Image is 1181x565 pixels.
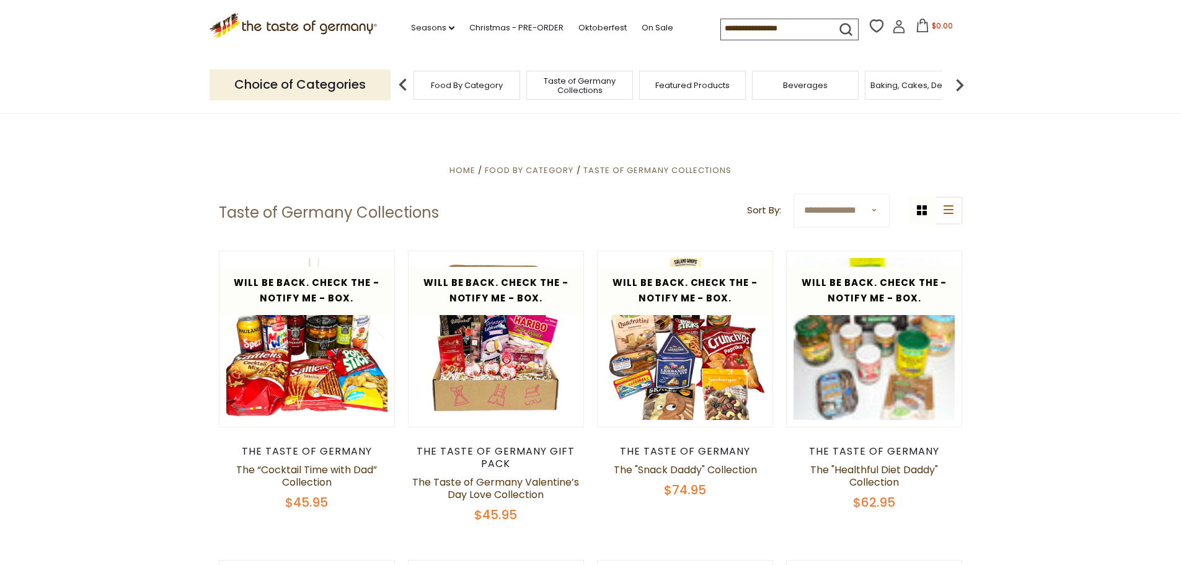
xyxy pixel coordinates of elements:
[908,19,961,37] button: $0.00
[469,21,564,35] a: Christmas - PRE-ORDER
[285,494,328,511] span: $45.95
[409,251,584,427] img: The Taste of Germany Valentine’s Day Love Collection
[431,81,503,90] a: Food By Category
[236,463,377,489] a: The “Cocktail Time with Dad” Collection
[391,73,415,97] img: previous arrow
[932,20,953,31] span: $0.00
[598,251,773,427] img: The "Snack Daddy" Collection
[219,445,396,458] div: The Taste of Germany
[408,445,585,470] div: The Taste of Germany Gift Pack
[783,81,828,90] a: Beverages
[583,164,732,176] a: Taste of Germany Collections
[655,81,730,90] a: Featured Products
[530,76,629,95] a: Taste of Germany Collections
[219,203,439,222] h1: Taste of Germany Collections
[853,494,895,511] span: $62.95
[870,81,966,90] a: Baking, Cakes, Desserts
[810,463,938,489] a: The "Healthful Diet Daddy" Collection
[485,164,573,176] a: Food By Category
[449,164,475,176] a: Home
[597,445,774,458] div: The Taste of Germany
[219,251,395,427] img: The “Cocktail Time with Dad” Collection
[664,481,706,499] span: $74.95
[947,73,972,97] img: next arrow
[411,21,454,35] a: Seasons
[578,21,627,35] a: Oktoberfest
[786,445,963,458] div: The Taste of Germany
[614,463,757,477] a: The "Snack Daddy" Collection
[210,69,391,100] p: Choice of Categories
[474,506,517,523] span: $45.95
[642,21,673,35] a: On Sale
[787,251,962,427] img: The "Healthful Diet Daddy" Collection
[747,203,781,218] label: Sort By:
[412,475,579,502] a: The Taste of Germany Valentine’s Day Love Collection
